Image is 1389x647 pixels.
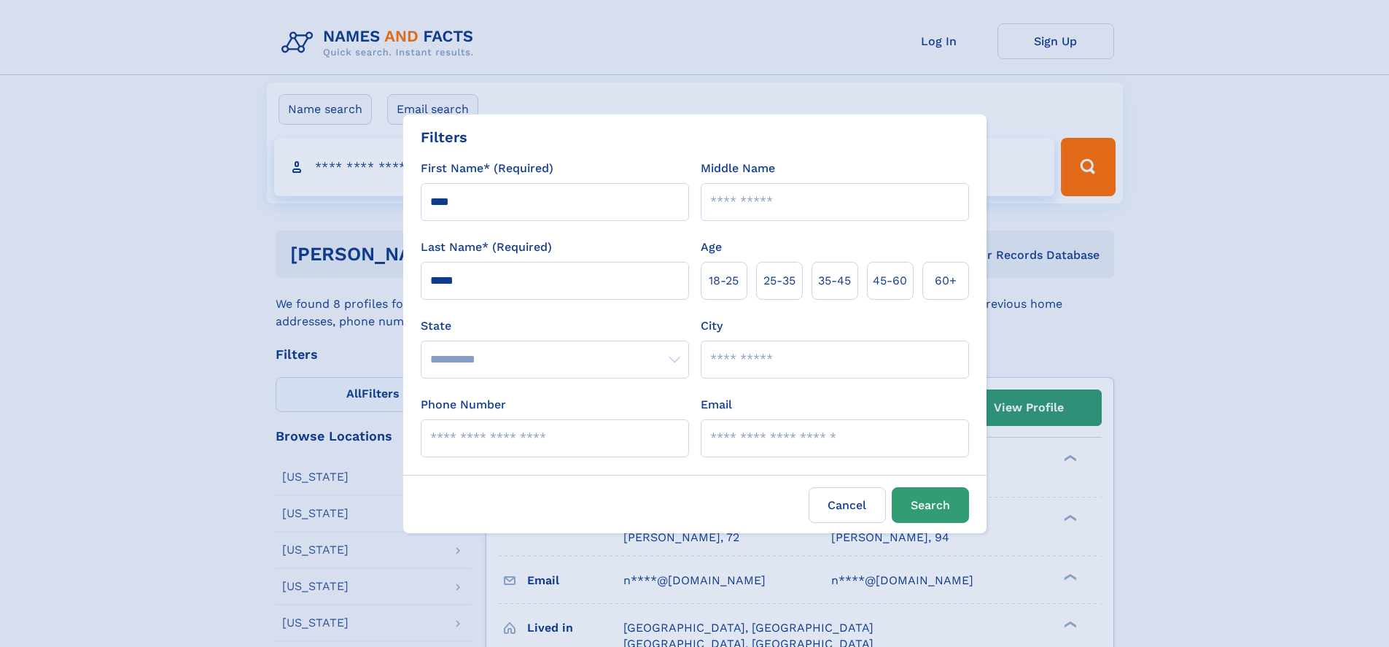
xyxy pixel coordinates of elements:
[935,272,957,290] span: 60+
[701,160,775,177] label: Middle Name
[873,272,907,290] span: 45‑60
[701,396,732,414] label: Email
[421,126,467,148] div: Filters
[421,396,506,414] label: Phone Number
[763,272,795,290] span: 25‑35
[709,272,739,290] span: 18‑25
[809,487,886,523] label: Cancel
[421,239,552,256] label: Last Name* (Required)
[421,160,553,177] label: First Name* (Required)
[701,239,722,256] label: Age
[701,317,723,335] label: City
[892,487,969,523] button: Search
[818,272,851,290] span: 35‑45
[421,317,689,335] label: State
